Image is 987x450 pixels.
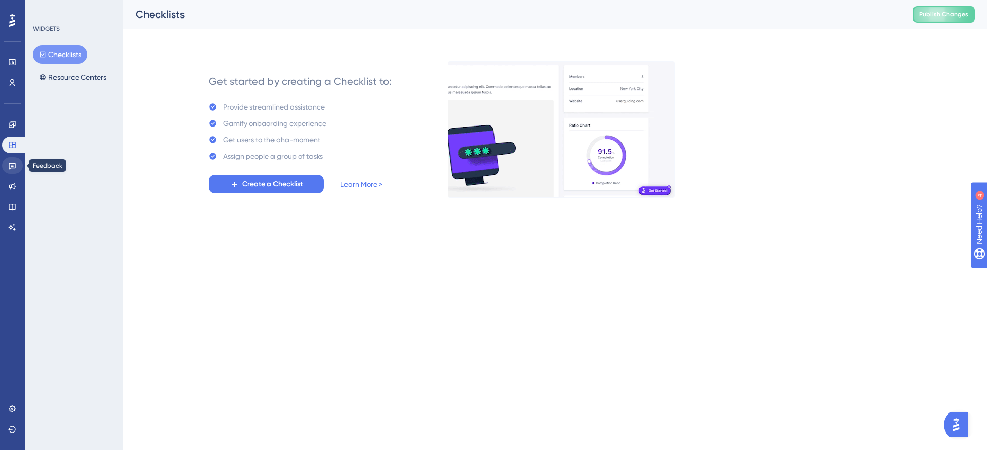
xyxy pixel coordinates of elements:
[242,178,303,190] span: Create a Checklist
[223,101,325,113] div: Provide streamlined assistance
[223,150,323,163] div: Assign people a group of tasks
[448,61,675,198] img: e28e67207451d1beac2d0b01ddd05b56.gif
[209,175,324,193] button: Create a Checklist
[944,409,975,440] iframe: UserGuiding AI Assistant Launcher
[223,117,326,130] div: Gamify onbaording experience
[33,25,60,33] div: WIDGETS
[33,45,87,64] button: Checklists
[209,74,392,88] div: Get started by creating a Checklist to:
[340,178,382,190] a: Learn More >
[71,5,75,13] div: 4
[33,68,113,86] button: Resource Centers
[24,3,64,15] span: Need Help?
[913,6,975,23] button: Publish Changes
[919,10,968,19] span: Publish Changes
[223,134,320,146] div: Get users to the aha-moment
[136,7,887,22] div: Checklists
